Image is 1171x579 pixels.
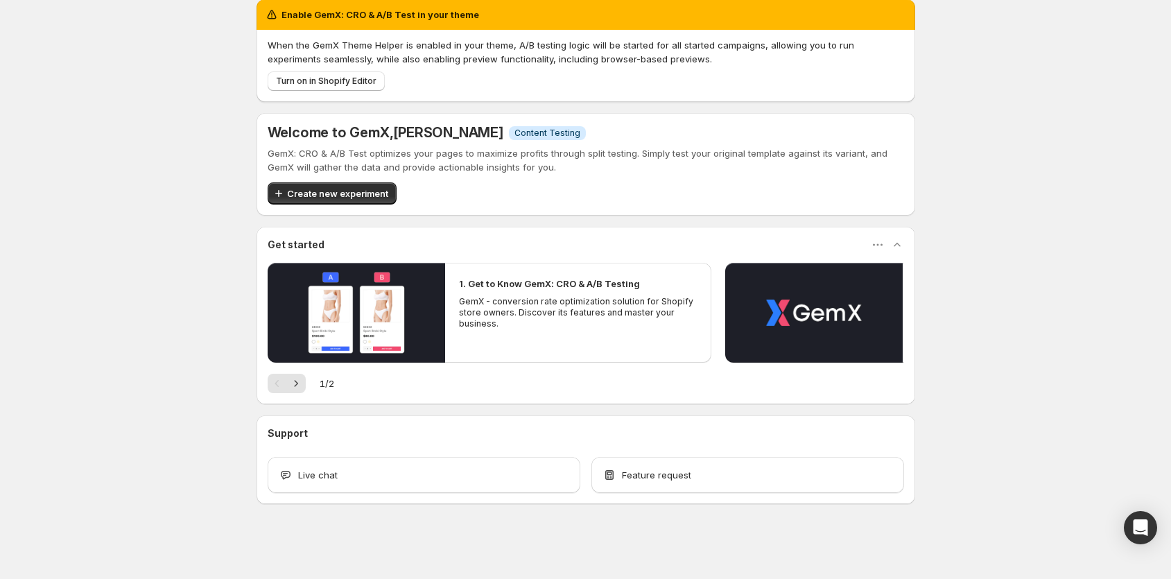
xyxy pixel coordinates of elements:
[268,124,503,141] h5: Welcome to GemX
[268,182,397,205] button: Create new experiment
[298,468,338,482] span: Live chat
[286,374,306,393] button: Next
[281,8,479,21] h2: Enable GemX: CRO & A/B Test in your theme
[276,76,376,87] span: Turn on in Shopify Editor
[268,238,324,252] h3: Get started
[725,263,903,363] button: Play video
[268,374,306,393] nav: Pagination
[622,468,691,482] span: Feature request
[268,71,385,91] button: Turn on in Shopify Editor
[390,124,503,141] span: , [PERSON_NAME]
[459,277,640,291] h2: 1. Get to Know GemX: CRO & A/B Testing
[287,187,388,200] span: Create new experiment
[320,377,334,390] span: 1 / 2
[268,426,308,440] h3: Support
[268,263,445,363] button: Play video
[459,296,697,329] p: GemX - conversion rate optimization solution for Shopify store owners. Discover its features and ...
[1124,511,1157,544] div: Open Intercom Messenger
[514,128,580,139] span: Content Testing
[268,146,904,174] p: GemX: CRO & A/B Test optimizes your pages to maximize profits through split testing. Simply test ...
[268,38,904,66] p: When the GemX Theme Helper is enabled in your theme, A/B testing logic will be started for all st...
